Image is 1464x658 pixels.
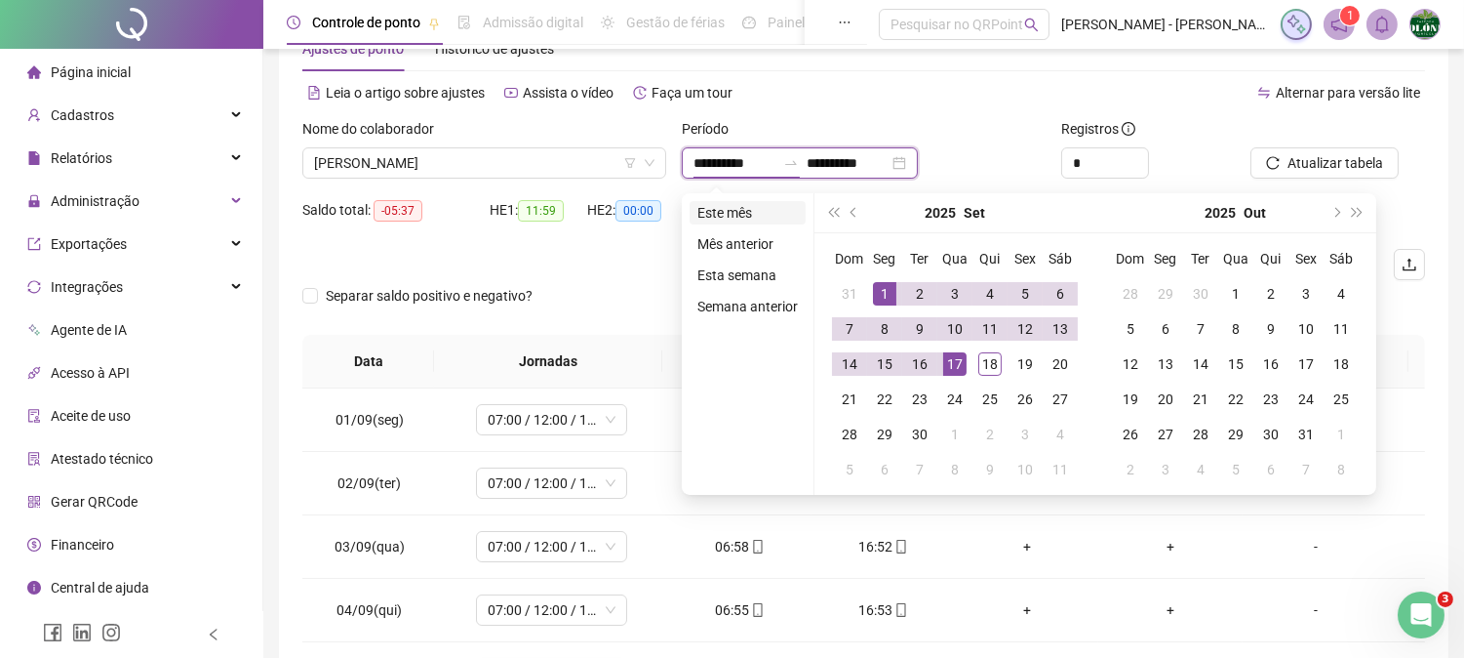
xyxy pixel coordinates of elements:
td: 2025-09-21 [832,382,867,417]
td: 2025-10-22 [1218,382,1253,417]
td: 2025-09-07 [832,311,867,347]
td: 2025-10-15 [1218,347,1253,382]
button: month panel [964,193,985,232]
th: Qua [937,241,972,276]
span: solution [27,452,41,466]
td: 2025-10-07 [902,452,937,487]
div: 24 [943,388,967,411]
span: search [1024,18,1039,32]
div: 6 [1049,282,1072,306]
span: Controle de ponto [312,15,420,30]
div: HE 1: [490,199,587,222]
div: HE 2: [587,199,685,222]
div: 6 [873,458,896,481]
td: 2025-11-05 [1218,452,1253,487]
iframe: Intercom live chat [1398,592,1444,638]
td: 2025-10-06 [1148,311,1183,347]
div: 4 [1049,423,1072,446]
td: 2025-10-20 [1148,382,1183,417]
div: 27 [1049,388,1072,411]
div: 11 [978,317,1002,341]
div: 5 [1119,317,1142,341]
td: 2025-09-29 [1148,276,1183,311]
td: 2025-10-04 [1324,276,1359,311]
td: 2025-09-27 [1043,382,1078,417]
div: 4 [1189,458,1212,481]
div: 16 [1259,352,1283,376]
div: 17 [1294,352,1318,376]
span: Exportações [51,236,127,252]
span: sync [27,280,41,294]
span: dashboard [742,16,756,29]
span: Painel do DP [768,15,844,30]
td: 2025-10-10 [1288,311,1324,347]
div: 1 [1224,282,1247,306]
div: + [1114,599,1226,621]
td: 2025-09-12 [1008,311,1043,347]
div: 4 [1329,282,1353,306]
span: Histórico de ajustes [435,41,554,57]
td: 2025-10-27 [1148,417,1183,452]
td: 2025-10-05 [1113,311,1148,347]
div: 8 [943,458,967,481]
td: 2025-09-17 [937,347,972,382]
img: 60864 [1410,10,1440,39]
div: Saldo total: [302,199,490,222]
span: bell [1373,16,1391,33]
th: Qui [972,241,1008,276]
div: 7 [838,317,861,341]
td: 2025-10-04 [1043,417,1078,452]
div: 3 [943,282,967,306]
div: 29 [1224,423,1247,446]
span: history [633,86,647,100]
span: Alternar para versão lite [1276,85,1420,101]
div: 29 [873,423,896,446]
div: 7 [908,458,931,481]
div: 16:53 [827,599,939,621]
span: CAROLINE MENEZES DE SOUZA [314,148,654,178]
td: 2025-10-30 [1253,417,1288,452]
button: super-prev-year [822,193,844,232]
th: Seg [867,241,902,276]
td: 2025-10-29 [1218,417,1253,452]
div: 10 [943,317,967,341]
td: 2025-10-10 [1008,452,1043,487]
span: upload [1402,257,1417,272]
div: 6 [1154,317,1177,341]
td: 2025-10-18 [1324,347,1359,382]
div: 21 [838,388,861,411]
div: 25 [978,388,1002,411]
span: audit [27,409,41,423]
span: 07:00 / 12:00 / 13:00 / 16:48 [488,405,615,434]
span: linkedin [72,623,92,642]
span: 11:59 [518,200,564,222]
td: 2025-09-11 [972,311,1008,347]
div: 11 [1049,458,1072,481]
td: 2025-10-25 [1324,382,1359,417]
div: 14 [838,352,861,376]
div: 9 [908,317,931,341]
div: 23 [1259,388,1283,411]
span: 1 [1347,9,1354,22]
td: 2025-10-09 [972,452,1008,487]
button: month panel [1245,193,1267,232]
div: 2 [978,423,1002,446]
th: Entrada 1 [662,335,804,389]
span: Central de ajuda [51,580,149,596]
td: 2025-10-11 [1043,452,1078,487]
div: 16 [908,352,931,376]
div: 29 [1154,282,1177,306]
div: 14 [1189,352,1212,376]
span: info-circle [1122,122,1135,136]
span: notification [1330,16,1348,33]
span: mobile [749,540,765,554]
li: Semana anterior [690,295,806,318]
div: - [1258,536,1373,557]
td: 2025-10-17 [1288,347,1324,382]
div: 8 [1329,458,1353,481]
td: 2025-09-28 [1113,276,1148,311]
div: 9 [978,458,1002,481]
div: 16:52 [827,536,939,557]
td: 2025-09-29 [867,417,902,452]
span: 01/09(seg) [336,412,404,428]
